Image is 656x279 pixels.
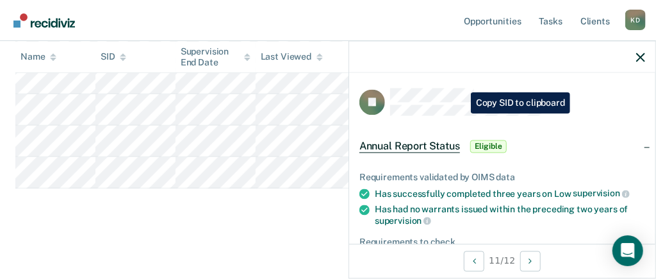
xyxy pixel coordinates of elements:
[261,51,323,62] div: Last Viewed
[625,10,646,30] button: Profile dropdown button
[612,235,643,266] div: Open Intercom Messenger
[101,51,127,62] div: SID
[375,205,645,226] div: Has had no warrants issued within the preceding two years of
[359,172,645,183] div: Requirements validated by OIMS data
[349,126,655,167] div: Annual Report StatusEligible
[20,51,56,62] div: Name
[181,46,250,67] div: Supervision End Date
[464,251,484,271] button: Previous Opportunity
[470,140,507,153] span: Eligible
[359,237,645,248] div: Requirements to check
[573,189,630,199] span: supervision
[375,216,431,226] span: supervision
[375,188,645,199] div: Has successfully completed three years on Low
[625,10,646,30] div: K D
[13,13,75,28] img: Recidiviz
[520,251,541,271] button: Next Opportunity
[349,244,655,278] div: 11 / 12
[359,140,460,153] span: Annual Report Status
